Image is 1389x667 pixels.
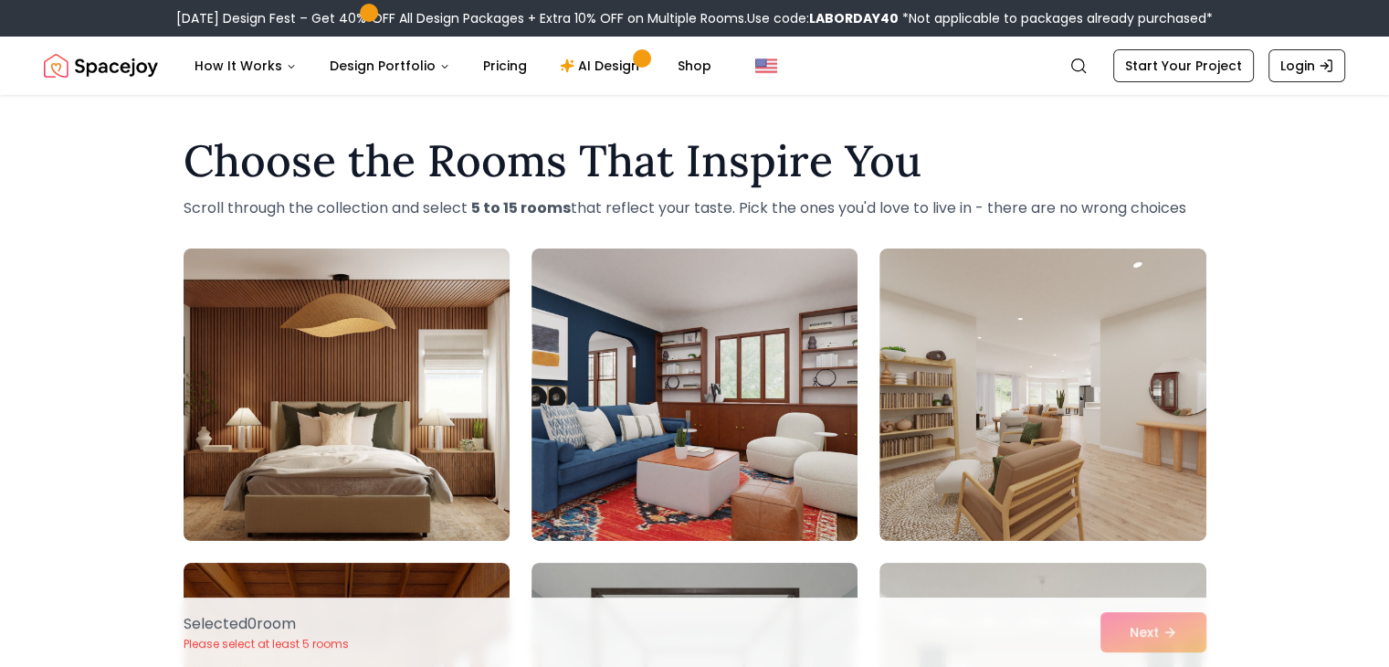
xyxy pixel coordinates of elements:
[545,48,659,84] a: AI Design
[531,249,858,541] img: Room room-2
[471,197,571,218] strong: 5 to 15 rooms
[755,55,777,77] img: United States
[44,37,1345,95] nav: Global
[809,9,899,27] b: LABORDAY40
[184,139,1206,183] h1: Choose the Rooms That Inspire You
[184,613,349,635] p: Selected 0 room
[44,48,158,84] a: Spacejoy
[1268,49,1345,82] a: Login
[315,48,465,84] button: Design Portfolio
[184,637,349,651] p: Please select at least 5 rooms
[175,241,518,548] img: Room room-1
[747,9,899,27] span: Use code:
[180,48,311,84] button: How It Works
[44,48,158,84] img: Spacejoy Logo
[468,48,542,84] a: Pricing
[879,249,1205,541] img: Room room-3
[184,197,1206,219] p: Scroll through the collection and select that reflect your taste. Pick the ones you'd love to liv...
[899,9,1213,27] span: *Not applicable to packages already purchased*
[663,48,726,84] a: Shop
[176,9,1213,27] div: [DATE] Design Fest – Get 40% OFF All Design Packages + Extra 10% OFF on Multiple Rooms.
[180,48,726,84] nav: Main
[1113,49,1254,82] a: Start Your Project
